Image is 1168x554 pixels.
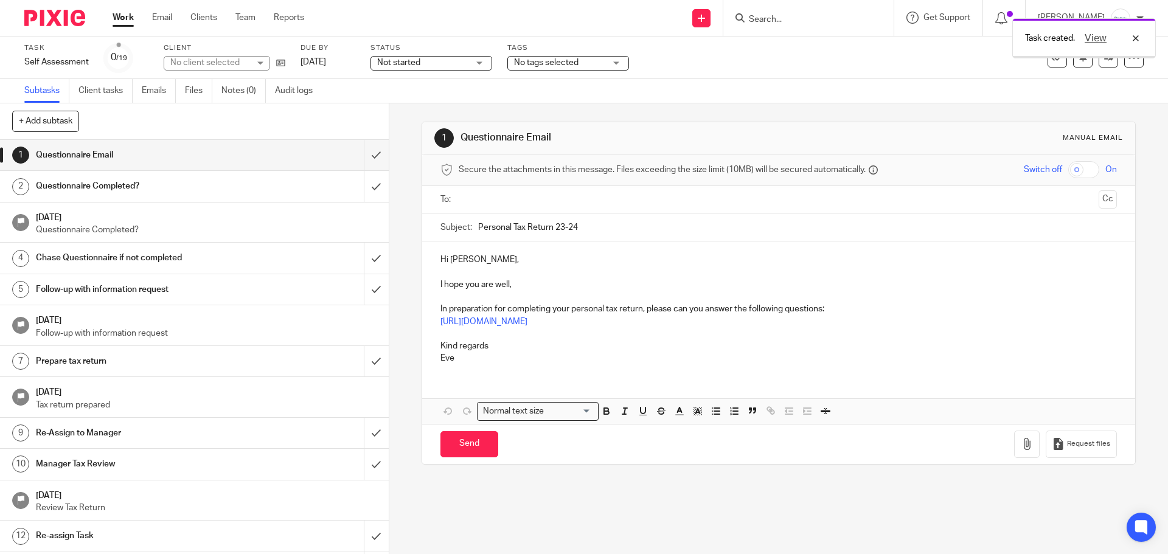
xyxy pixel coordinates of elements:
[36,311,377,327] h1: [DATE]
[440,279,1116,291] p: I hope you are well,
[1046,431,1116,458] button: Request files
[12,111,79,131] button: + Add subtask
[36,424,246,442] h1: Re-Assign to Manager
[434,128,454,148] div: 1
[36,177,246,195] h1: Questionnaire Completed?
[1105,164,1117,176] span: On
[301,43,355,53] label: Due by
[24,10,85,26] img: Pixie
[480,405,546,418] span: Normal text size
[12,250,29,267] div: 4
[301,58,326,66] span: [DATE]
[116,55,127,61] small: /19
[36,383,377,398] h1: [DATE]
[440,352,1116,364] p: Eve
[185,79,212,103] a: Files
[78,79,133,103] a: Client tasks
[36,249,246,267] h1: Chase Questionnaire if not completed
[36,502,377,514] p: Review Tax Return
[36,146,246,164] h1: Questionnaire Email
[1025,32,1075,44] p: Task created.
[111,50,127,64] div: 0
[235,12,255,24] a: Team
[142,79,176,103] a: Emails
[36,352,246,370] h1: Prepare tax return
[36,224,377,236] p: Questionnaire Completed?
[36,280,246,299] h1: Follow-up with information request
[461,131,805,144] h1: Questionnaire Email
[12,281,29,298] div: 5
[36,209,377,224] h1: [DATE]
[12,528,29,545] div: 12
[36,527,246,545] h1: Re-assign Task
[440,254,1116,266] p: Hi [PERSON_NAME],
[1063,133,1123,143] div: Manual email
[440,328,1116,353] p: Kind regards
[24,43,89,53] label: Task
[12,353,29,370] div: 7
[24,79,69,103] a: Subtasks
[440,317,527,326] a: [URL][DOMAIN_NAME]
[1111,9,1130,28] img: Infinity%20Logo%20with%20Whitespace%20.png
[113,12,134,24] a: Work
[12,455,29,473] div: 10
[221,79,266,103] a: Notes (0)
[440,303,1116,315] p: In preparation for completing your personal tax return, please can you answer the following quest...
[274,12,304,24] a: Reports
[440,193,454,206] label: To:
[36,399,377,411] p: Tax return prepared
[477,402,599,421] div: Search for option
[36,327,377,339] p: Follow-up with information request
[507,43,629,53] label: Tags
[12,147,29,164] div: 1
[36,486,377,502] h1: [DATE]
[170,57,249,69] div: No client selected
[36,455,246,473] h1: Manager Tax Review
[275,79,322,103] a: Audit logs
[514,58,579,67] span: No tags selected
[24,56,89,68] div: Self Assessment
[1024,164,1062,176] span: Switch off
[1099,190,1117,209] button: Cc
[190,12,217,24] a: Clients
[459,164,866,176] span: Secure the attachments in this message. Files exceeding the size limit (10MB) will be secured aut...
[370,43,492,53] label: Status
[547,405,591,418] input: Search for option
[1067,439,1110,449] span: Request files
[12,178,29,195] div: 2
[440,431,498,457] input: Send
[12,424,29,441] div: 9
[377,58,420,67] span: Not started
[440,221,472,234] label: Subject:
[164,43,285,53] label: Client
[152,12,172,24] a: Email
[1081,31,1110,46] button: View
